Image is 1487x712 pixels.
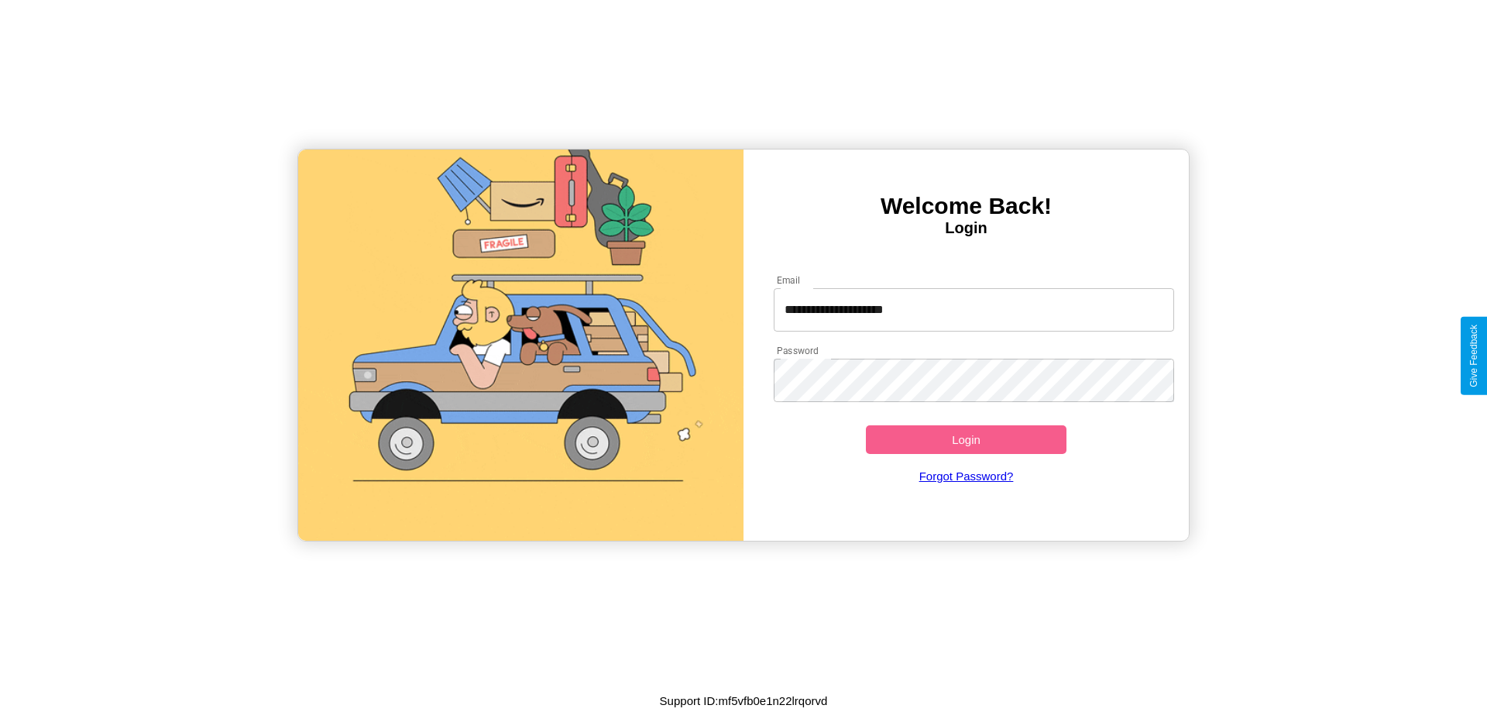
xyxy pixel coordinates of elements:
[866,425,1066,454] button: Login
[298,150,743,541] img: gif
[660,690,828,711] p: Support ID: mf5vfb0e1n22lrqorvd
[777,273,801,287] label: Email
[743,219,1189,237] h4: Login
[766,454,1167,498] a: Forgot Password?
[777,344,818,357] label: Password
[1468,325,1479,387] div: Give Feedback
[743,193,1189,219] h3: Welcome Back!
